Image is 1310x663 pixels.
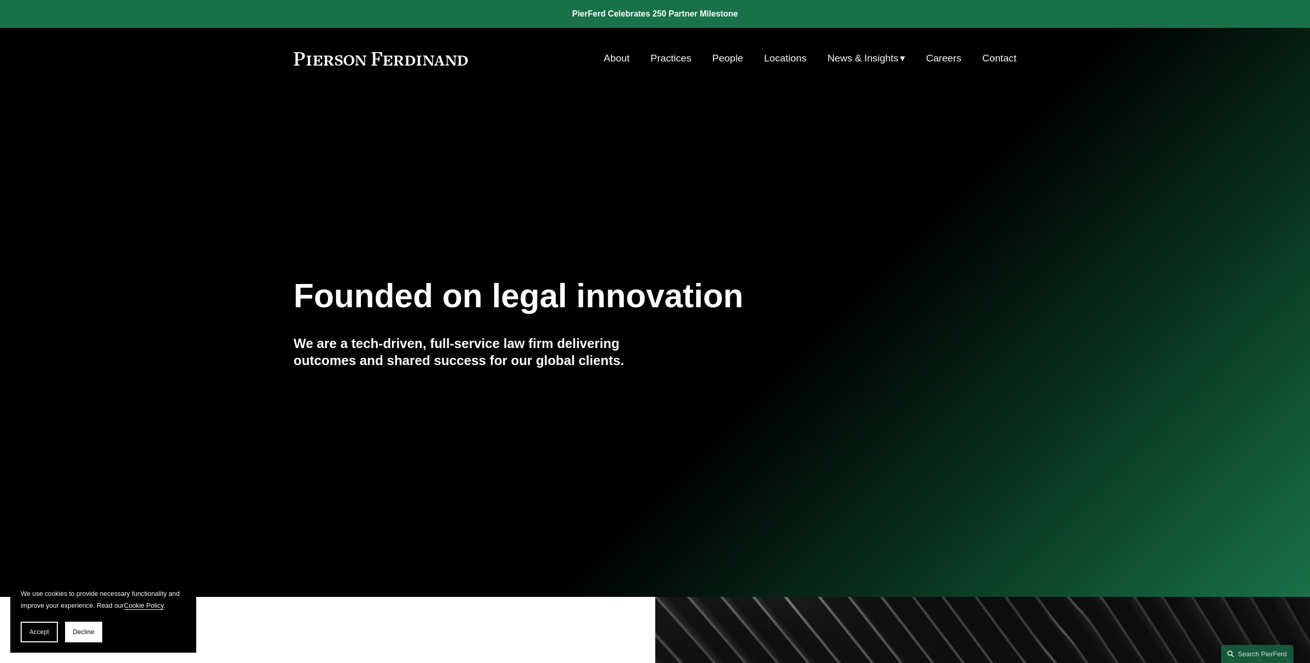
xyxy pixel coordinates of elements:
[827,50,898,68] span: News & Insights
[73,628,94,636] span: Decline
[10,577,196,653] section: Cookie banner
[764,49,807,68] a: Locations
[124,602,164,609] a: Cookie Policy
[651,49,691,68] a: Practices
[982,49,1016,68] a: Contact
[827,49,905,68] a: folder dropdown
[29,628,49,636] span: Accept
[294,277,896,315] h1: Founded on legal innovation
[926,49,961,68] a: Careers
[1221,645,1293,663] a: Search this site
[21,588,186,611] p: We use cookies to provide necessary functionality and improve your experience. Read our .
[712,49,743,68] a: People
[65,622,102,642] button: Decline
[604,49,629,68] a: About
[294,335,655,369] h4: We are a tech-driven, full-service law firm delivering outcomes and shared success for our global...
[21,622,58,642] button: Accept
